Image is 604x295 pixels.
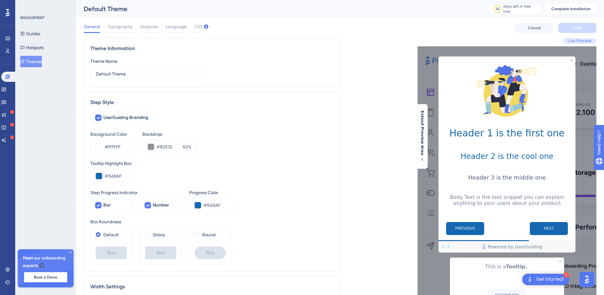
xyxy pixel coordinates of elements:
span: UserGuiding Branding [103,114,148,121]
h3: Header 3 is the middle one [444,174,570,181]
div: Progress Color [189,189,234,196]
button: Themes [20,56,42,67]
label: Default [103,231,119,239]
div: Close Preview [559,260,562,263]
h1: Header 1 is the first one [444,128,570,139]
div: Step 2 of 3 [442,244,450,249]
span: Bar [103,201,111,209]
span: Need Help? [15,2,40,9]
input: Theme Name [96,70,198,77]
div: Box [96,246,127,259]
button: Guides [20,28,40,39]
span: Meet our onboarding experts 🎧 [23,254,68,270]
div: Width Settings [90,283,334,291]
div: Box Roundness [90,218,334,226]
span: Language [166,23,187,30]
span: CSS [194,23,203,30]
div: Open Get Started! checklist, remaining modules: 1 [522,274,569,285]
button: Book a Demo [24,272,67,282]
div: Default Theme [84,4,474,13]
span: General [84,23,100,30]
img: launcher-image-alternative-text [526,276,534,283]
span: Extend Preview Area [420,110,425,155]
div: Step Style [90,99,334,106]
span: Save [573,25,582,30]
label: % [179,143,191,151]
label: Sharp [153,231,165,239]
div: Backdrop [142,130,197,138]
span: Hotspots [140,23,158,30]
div: 1 [563,272,569,278]
span: Book a Demo [34,275,57,280]
div: days left in free trial [503,4,538,14]
button: Extend Preview Area [417,110,427,162]
span: Complete Installation [551,6,591,11]
div: 14 [496,6,499,11]
button: Hotspots [20,42,44,53]
div: ENGAGEMENT [20,15,44,20]
span: Powered by UserGuiding [488,243,542,251]
button: Save [558,23,596,33]
div: Tooltip Highlight Box [90,160,334,167]
span: Number [153,201,169,209]
div: Theme Name [90,57,117,65]
span: Live Preview [568,38,591,43]
img: Modal Media [475,59,539,122]
div: Step Progress Indicator [90,189,182,196]
div: Box [145,246,176,259]
input: % [181,143,188,151]
div: Get Started! [536,276,564,283]
span: Cancel [528,25,541,30]
p: This is a [455,263,559,271]
p: Body Text is the text snippet you can explain anything to your users about your product [444,194,570,206]
button: Complete Installation [546,4,596,14]
div: Footer [438,241,575,252]
iframe: UserGuiding AI Assistant Launcher [577,270,596,289]
div: Theme Information [90,45,334,52]
button: Previous [446,222,484,235]
button: Cancel [515,23,553,33]
div: Background Color [90,130,135,138]
span: Typography [108,23,133,30]
div: Close Preview [570,59,573,62]
div: Box [195,246,226,259]
h2: Header 2 is the cool one [444,152,570,161]
label: Round [202,231,216,239]
button: Next [530,222,568,235]
b: Tooltip. [506,264,527,270]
